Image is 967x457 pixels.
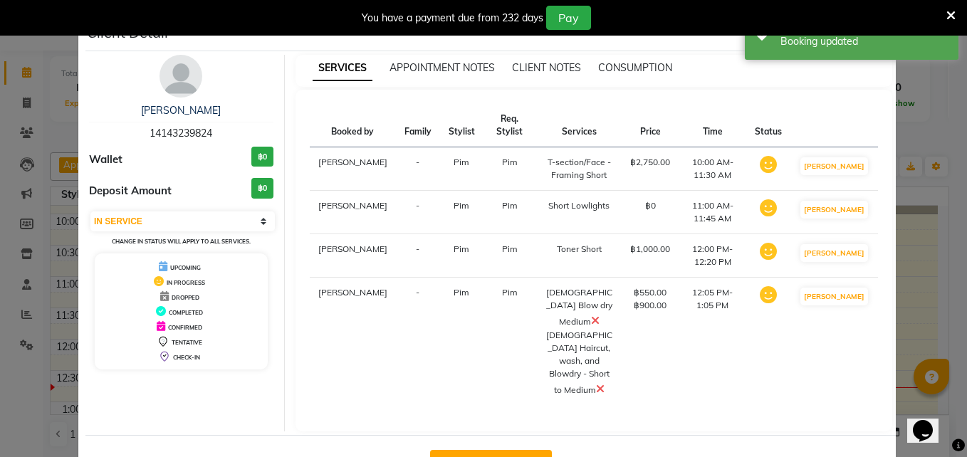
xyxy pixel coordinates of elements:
div: You have a payment due from 232 days [362,11,543,26]
th: Req. Stylist [483,104,537,147]
div: T-section/Face - Framing Short [545,156,613,182]
th: Family [396,104,440,147]
td: - [396,234,440,278]
span: CHECK-IN [173,354,200,361]
h3: ฿0 [251,147,273,167]
div: ฿900.00 [630,299,670,312]
span: 14143239824 [150,127,212,140]
span: TENTATIVE [172,339,202,346]
th: Status [746,104,790,147]
small: Change in status will apply to all services. [112,238,251,245]
span: Pim [502,157,518,167]
div: ฿550.00 [630,286,670,299]
div: ฿2,750.00 [630,156,670,169]
span: Pim [454,243,469,254]
img: avatar [160,55,202,98]
th: Time [679,104,746,147]
td: [PERSON_NAME] [310,147,396,191]
span: Pim [454,287,469,298]
button: [PERSON_NAME] [800,201,868,219]
span: COMPLETED [169,309,203,316]
button: Pay [546,6,591,30]
span: UPCOMING [170,264,201,271]
span: CONFIRMED [168,324,202,331]
th: Price [622,104,679,147]
div: Short Lowlights [545,199,613,212]
h3: ฿0 [251,178,273,199]
td: [PERSON_NAME] [310,234,396,278]
span: Pim [502,200,518,211]
span: SERVICES [313,56,372,81]
span: Pim [454,200,469,211]
div: ฿0 [630,199,670,212]
span: APPOINTMENT NOTES [390,61,495,74]
span: CONSUMPTION [598,61,672,74]
span: Deposit Amount [89,183,172,199]
td: - [396,147,440,191]
th: Booked by [310,104,396,147]
td: 10:00 AM-11:30 AM [679,147,746,191]
td: 11:00 AM-11:45 AM [679,191,746,234]
td: - [396,278,440,406]
div: Toner Short [545,243,613,256]
div: [DEMOGRAPHIC_DATA] Haircut, wash, and Blowdry - Short to Medium [545,329,613,397]
span: Wallet [89,152,122,168]
span: CLIENT NOTES [512,61,581,74]
span: Pim [454,157,469,167]
th: Services [536,104,622,147]
td: [PERSON_NAME] [310,191,396,234]
td: [PERSON_NAME] [310,278,396,406]
iframe: chat widget [907,400,953,443]
a: [PERSON_NAME] [141,104,221,117]
button: [PERSON_NAME] [800,157,868,175]
span: DROPPED [172,294,199,301]
button: [PERSON_NAME] [800,244,868,262]
span: Pim [502,243,518,254]
div: ฿1,000.00 [630,243,670,256]
div: [DEMOGRAPHIC_DATA] Blow dry Medium [545,286,613,329]
th: Stylist [440,104,483,147]
span: Pim [502,287,518,298]
span: IN PROGRESS [167,279,205,286]
button: [PERSON_NAME] [800,288,868,305]
td: 12:05 PM-1:05 PM [679,278,746,406]
div: Booking updated [780,34,948,49]
td: 12:00 PM-12:20 PM [679,234,746,278]
td: - [396,191,440,234]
